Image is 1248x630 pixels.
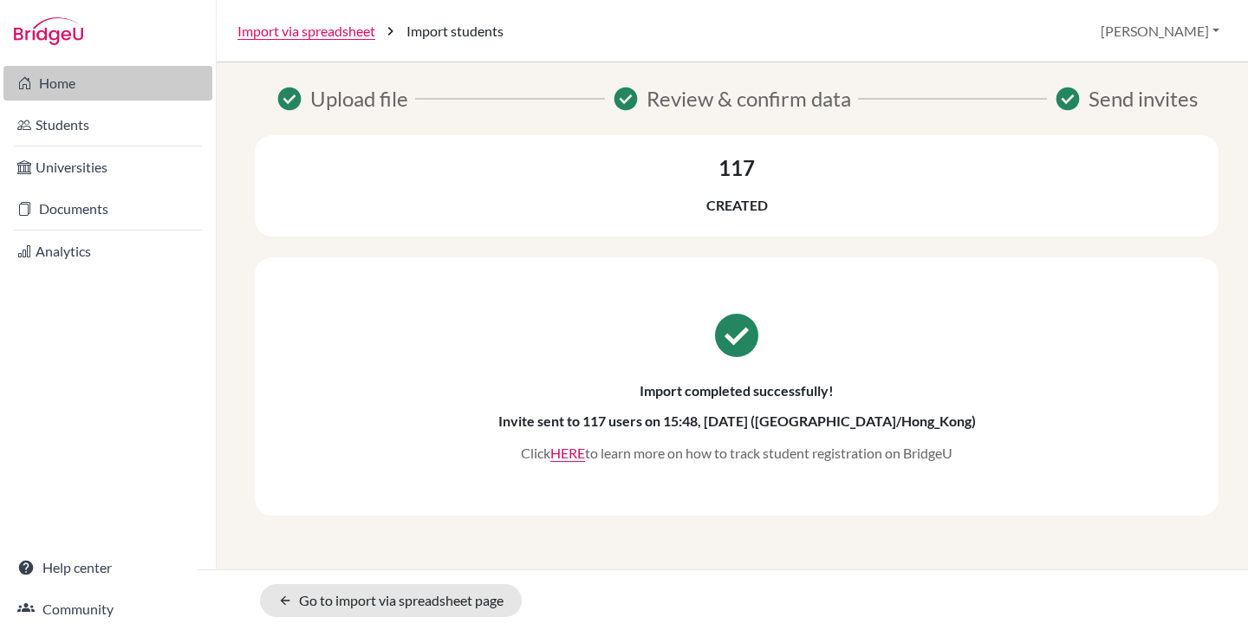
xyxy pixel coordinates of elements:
span: Import students [406,21,504,42]
span: Success [612,85,640,113]
a: Analytics [3,234,212,269]
span: Success [1054,85,1082,113]
span: Send invites [1089,83,1198,114]
span: check_circle [711,309,763,361]
p: Click to learn more on how to track student registration on BridgeU [521,443,952,464]
a: Home [3,66,212,101]
h6: Import completed successfully! [640,382,834,399]
img: Bridge-U [14,17,83,45]
a: Community [3,592,212,627]
a: Go to import via spreadsheet page [260,584,522,617]
a: Universities [3,150,212,185]
a: Students [3,107,212,142]
a: Documents [3,192,212,226]
h3: 117 [718,156,755,181]
h6: Invite sent to 117 users on 15:48, [DATE] ([GEOGRAPHIC_DATA]/Hong_Kong) [498,412,976,429]
a: Import via spreadsheet [237,21,375,42]
a: Click to open the "Tracking student registration" article in a new tab [550,445,585,461]
span: Success [276,85,303,113]
span: Upload file [310,83,408,114]
p: Created [706,195,768,216]
i: arrow_back [278,594,292,607]
button: [PERSON_NAME] [1093,15,1227,48]
i: chevron_right [382,23,400,40]
a: Help center [3,550,212,585]
span: Review & confirm data [647,83,851,114]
